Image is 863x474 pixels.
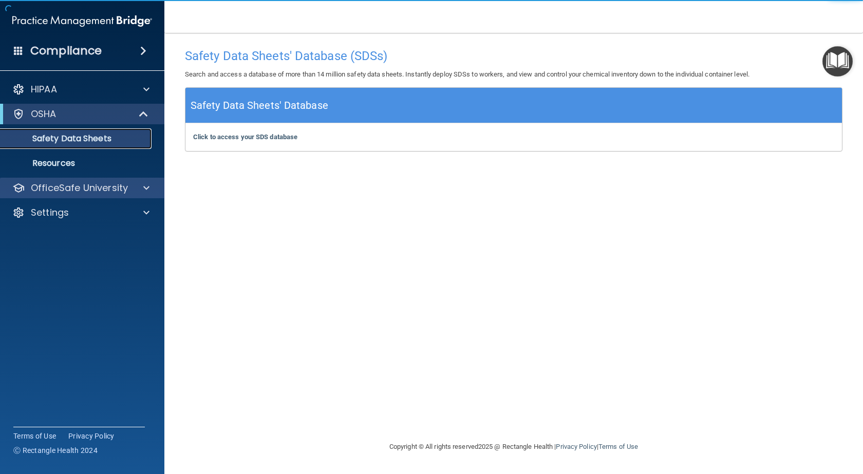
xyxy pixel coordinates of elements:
[812,403,851,442] iframe: Drift Widget Chat Controller
[185,68,842,81] p: Search and access a database of more than 14 million safety data sheets. Instantly deploy SDSs to...
[822,46,853,77] button: Open Resource Center
[185,49,842,63] h4: Safety Data Sheets' Database (SDSs)
[12,182,149,194] a: OfficeSafe University
[7,134,147,144] p: Safety Data Sheets
[13,445,98,456] span: Ⓒ Rectangle Health 2024
[12,108,149,120] a: OSHA
[30,44,102,58] h4: Compliance
[191,97,328,115] h5: Safety Data Sheets' Database
[326,430,701,463] div: Copyright © All rights reserved 2025 @ Rectangle Health | |
[193,133,297,141] a: Click to access your SDS database
[12,83,149,96] a: HIPAA
[31,83,57,96] p: HIPAA
[7,158,147,168] p: Resources
[68,431,115,441] a: Privacy Policy
[13,431,56,441] a: Terms of Use
[598,443,638,450] a: Terms of Use
[12,206,149,219] a: Settings
[31,108,57,120] p: OSHA
[556,443,596,450] a: Privacy Policy
[31,182,128,194] p: OfficeSafe University
[12,11,152,31] img: PMB logo
[31,206,69,219] p: Settings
